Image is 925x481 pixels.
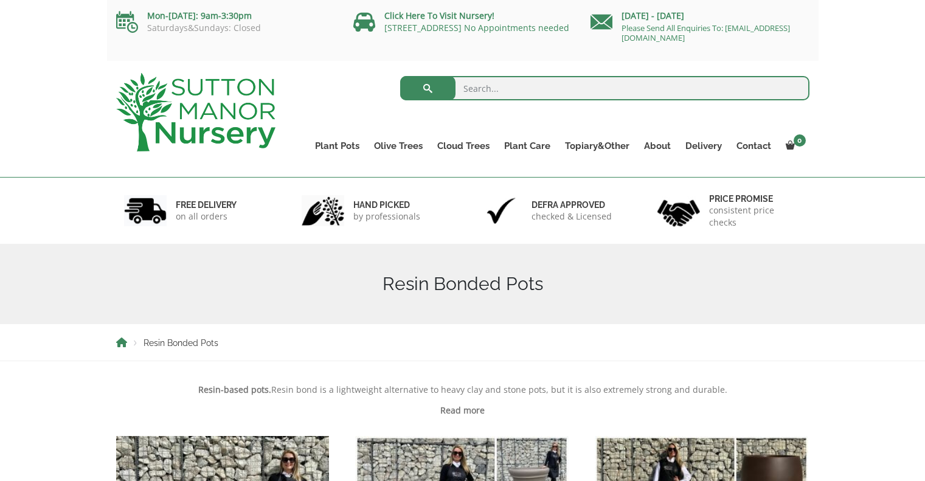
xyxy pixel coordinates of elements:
[400,76,809,100] input: Search...
[116,73,275,151] img: logo
[384,22,569,33] a: [STREET_ADDRESS] No Appointments needed
[116,273,809,295] h1: Resin Bonded Pots
[657,192,700,229] img: 4.jpg
[116,382,809,397] p: Resin bond is a lightweight alternative to heavy clay and stone pots, but it is also extremely st...
[532,210,612,223] p: checked & Licensed
[709,193,802,204] h6: Price promise
[116,23,335,33] p: Saturdays&Sundays: Closed
[302,195,344,226] img: 2.jpg
[778,137,809,154] a: 0
[637,137,678,154] a: About
[384,10,494,21] a: Click Here To Visit Nursery!
[144,338,218,348] span: Resin Bonded Pots
[367,137,430,154] a: Olive Trees
[176,210,237,223] p: on all orders
[794,134,806,147] span: 0
[430,137,497,154] a: Cloud Trees
[591,9,809,23] p: [DATE] - [DATE]
[729,137,778,154] a: Contact
[353,199,420,210] h6: hand picked
[709,204,802,229] p: consistent price checks
[353,210,420,223] p: by professionals
[116,337,809,347] nav: Breadcrumbs
[308,137,367,154] a: Plant Pots
[176,199,237,210] h6: FREE DELIVERY
[480,195,522,226] img: 3.jpg
[532,199,612,210] h6: Defra approved
[124,195,167,226] img: 1.jpg
[116,9,335,23] p: Mon-[DATE]: 9am-3:30pm
[678,137,729,154] a: Delivery
[558,137,637,154] a: Topiary&Other
[497,137,558,154] a: Plant Care
[198,384,271,395] strong: Resin-based pots.
[622,22,790,43] a: Please Send All Enquiries To: [EMAIL_ADDRESS][DOMAIN_NAME]
[440,404,485,416] span: Read more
